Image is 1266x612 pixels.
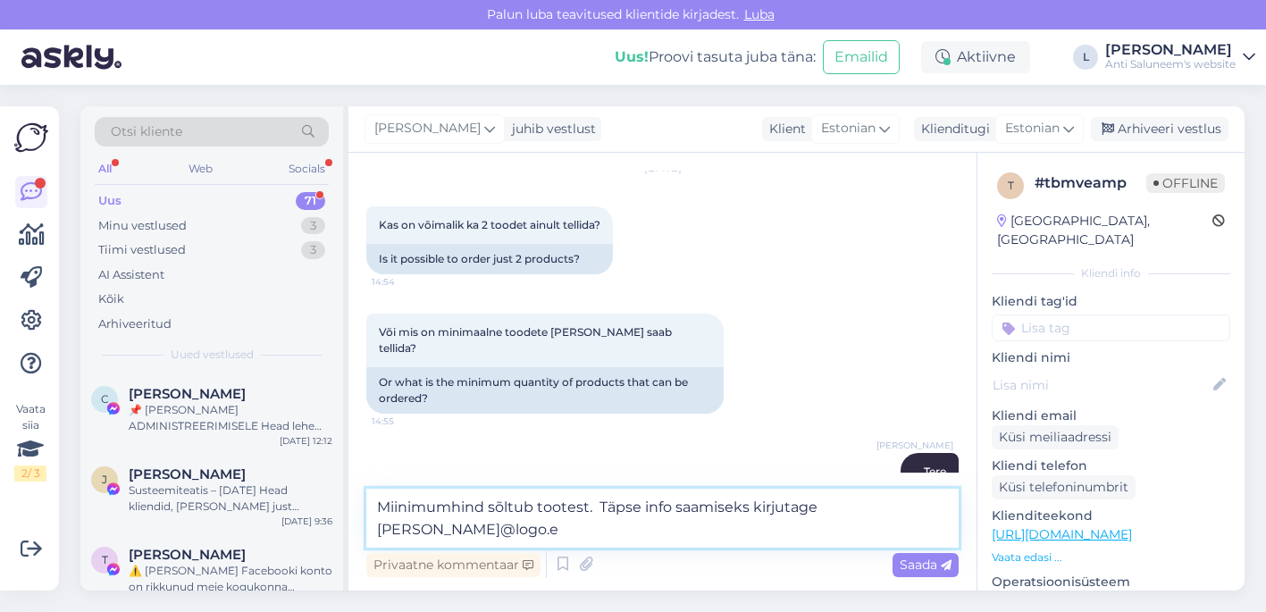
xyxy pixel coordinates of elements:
span: [PERSON_NAME] [876,439,953,452]
div: Is it possible to order just 2 products? [366,244,613,274]
div: Klient [762,120,806,138]
a: [PERSON_NAME]Anti Saluneem's website [1105,43,1255,71]
div: Minu vestlused [98,217,187,235]
div: Kõik [98,290,124,308]
div: 📌 [PERSON_NAME] ADMINISTREERIMISELE Head lehe administraatorid Regulaarse ülevaatuse ja hindamise... [129,402,332,434]
span: [PERSON_NAME] [374,119,481,138]
div: Uus [98,192,122,210]
span: Uued vestlused [171,347,254,363]
span: J [102,473,107,486]
span: Kas on võimalik ka 2 toodet ainult tellida? [379,218,600,231]
div: Arhiveeritud [98,315,172,333]
div: Susteemiteatis – [DATE] Head kliendid, [PERSON_NAME] just tagasisidet teie lehe sisu kohta. Paras... [129,482,332,515]
span: T [102,553,108,566]
span: Luba [739,6,780,22]
div: Socials [285,157,329,180]
div: Kliendi info [992,265,1230,281]
input: Lisa nimi [993,375,1210,395]
div: 3 [301,217,325,235]
p: Kliendi telefon [992,457,1230,475]
p: Kliendi tag'id [992,292,1230,311]
div: L [1073,45,1098,70]
span: 14:54 [372,275,439,289]
div: 2 / 3 [14,465,46,482]
div: ⚠️ [PERSON_NAME] Facebooki konto on rikkunud meie kogukonna standardeid. Meie süsteem on saanud p... [129,563,332,595]
span: Estonian [1005,119,1060,138]
div: [DATE] 9:36 [281,515,332,528]
span: Tom Haja [129,547,246,563]
p: Kliendi nimi [992,348,1230,367]
img: Askly Logo [14,121,48,155]
div: AI Assistent [98,266,164,284]
div: Tiimi vestlused [98,241,186,259]
textarea: Miinimumhind sõltub tootest. Täpse info saamiseks kirjutage [PERSON_NAME]@logo. [366,489,959,548]
div: [PERSON_NAME] [1105,43,1236,57]
div: Privaatne kommentaar [366,553,541,577]
span: t [1008,179,1014,192]
div: # tbmveamp [1035,172,1146,194]
a: [URL][DOMAIN_NAME] [992,526,1132,542]
b: Uus! [615,48,649,65]
button: Emailid [823,40,900,74]
div: Or what is the minimum quantity of products that can be ordered? [366,367,724,414]
p: Operatsioonisüsteem [992,573,1230,591]
span: Otsi kliente [111,122,182,141]
div: All [95,157,115,180]
p: Vaata edasi ... [992,549,1230,566]
span: Carmen Palacios [129,386,246,402]
div: Proovi tasuta juba täna: [615,46,816,68]
div: Vaata siia [14,401,46,482]
div: Anti Saluneem's website [1105,57,1236,71]
div: Klienditugi [914,120,990,138]
div: Arhiveeri vestlus [1091,117,1228,141]
div: [GEOGRAPHIC_DATA], [GEOGRAPHIC_DATA] [997,212,1212,249]
div: Aktiivne [921,41,1030,73]
div: [DATE] 12:12 [280,434,332,448]
div: 71 [296,192,325,210]
div: Küsi meiliaadressi [992,425,1119,449]
p: Kliendi email [992,407,1230,425]
span: C [101,392,109,406]
span: Või mis on minimaalne toodete [PERSON_NAME] saab tellida? [379,325,675,355]
div: 3 [301,241,325,259]
span: 14:55 [372,415,439,428]
span: Offline [1146,173,1225,193]
div: juhib vestlust [505,120,596,138]
span: Tere [924,465,946,478]
span: Saada [900,557,952,573]
span: Jordi Priego Reies [129,466,246,482]
div: Küsi telefoninumbrit [992,475,1136,499]
div: Web [185,157,216,180]
span: Estonian [821,119,876,138]
input: Lisa tag [992,314,1230,341]
p: Klienditeekond [992,507,1230,525]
